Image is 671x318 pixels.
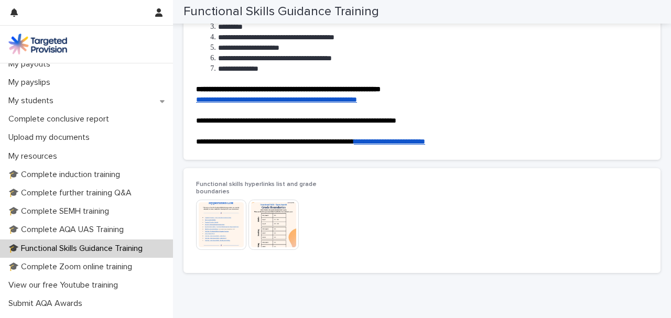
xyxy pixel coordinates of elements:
[4,225,132,235] p: 🎓 Complete AQA UAS Training
[4,244,151,254] p: 🎓 Functional Skills Guidance Training
[4,96,62,106] p: My students
[4,114,117,124] p: Complete conclusive report
[4,262,140,272] p: 🎓 Complete Zoom online training
[4,188,140,198] p: 🎓 Complete further training Q&A
[4,299,91,309] p: Submit AQA Awards
[4,151,66,161] p: My resources
[4,206,117,216] p: 🎓 Complete SEMH training
[4,133,98,142] p: Upload my documents
[4,170,128,180] p: 🎓 Complete induction training
[4,78,59,87] p: My payslips
[4,59,59,69] p: My payouts
[183,4,379,19] h2: Functional Skills Guidance Training
[8,34,67,54] img: M5nRWzHhSzIhMunXDL62
[196,181,317,195] span: Functional skills hyperlinks list and grade boundaries
[4,280,126,290] p: View our free Youtube training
